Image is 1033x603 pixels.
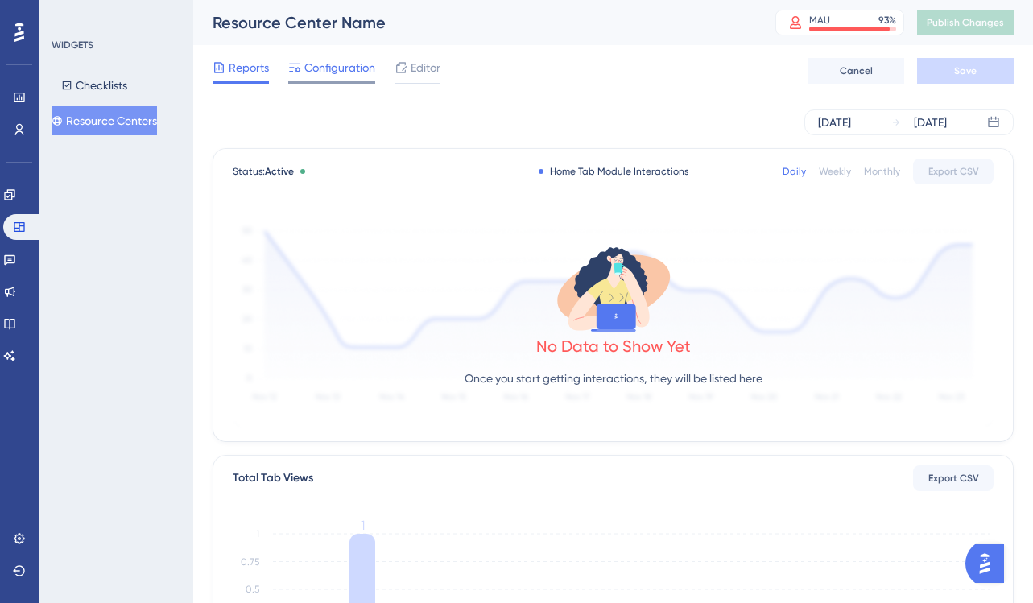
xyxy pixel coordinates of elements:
span: Save [954,64,977,77]
div: No Data to Show Yet [536,335,691,357]
button: Cancel [808,58,904,84]
button: Publish Changes [917,10,1014,35]
div: 93 % [878,14,896,27]
div: [DATE] [914,113,947,132]
button: Export CSV [913,159,994,184]
span: Status: [233,165,294,178]
tspan: 0.5 [246,584,259,595]
p: Once you start getting interactions, they will be listed here [465,369,762,388]
iframe: UserGuiding AI Assistant Launcher [965,539,1014,588]
tspan: 1 [361,518,365,533]
span: Editor [411,58,440,77]
div: MAU [809,14,830,27]
tspan: 0.75 [241,556,259,568]
div: Monthly [864,165,900,178]
div: Weekly [819,165,851,178]
span: Configuration [304,58,375,77]
span: Cancel [840,64,873,77]
span: Reports [229,58,269,77]
tspan: 1 [256,528,259,539]
div: Home Tab Module Interactions [539,165,688,178]
span: Export CSV [928,472,979,485]
div: Resource Center Name [213,11,735,34]
span: Publish Changes [927,16,1004,29]
button: Checklists [52,71,137,100]
div: Daily [783,165,806,178]
span: Active [265,166,294,177]
button: Save [917,58,1014,84]
div: Total Tab Views [233,469,313,488]
span: Export CSV [928,165,979,178]
button: Export CSV [913,465,994,491]
div: WIDGETS [52,39,93,52]
button: Resource Centers [52,106,157,135]
div: [DATE] [818,113,851,132]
